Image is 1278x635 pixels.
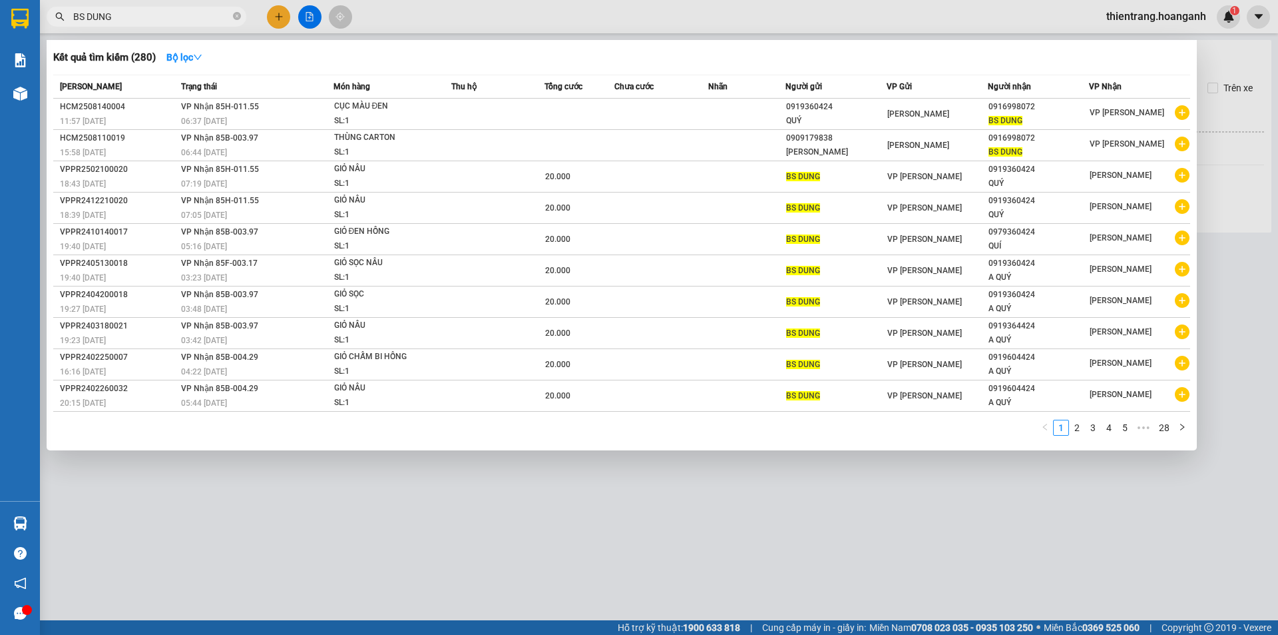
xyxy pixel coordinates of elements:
[887,360,962,369] span: VP [PERSON_NAME]
[334,208,434,223] div: SL: 1
[1102,420,1116,435] a: 4
[60,350,177,364] div: VPPR2402250007
[166,52,202,63] strong: Bộ lọc
[786,203,820,213] span: BS DUNG
[181,305,227,314] span: 03:48 [DATE]
[1175,262,1189,277] span: plus-circle
[1101,420,1117,436] li: 4
[181,179,227,189] span: 07:19 [DATE]
[1070,420,1084,435] a: 2
[1133,420,1154,436] span: •••
[988,350,1088,364] div: 0919604424
[181,148,227,157] span: 06:44 [DATE]
[181,352,258,362] span: VP Nhận 85B-004.29
[1085,420,1101,436] li: 3
[988,382,1088,396] div: 0919604424
[60,100,177,114] div: HCM2508140004
[786,266,820,275] span: BS DUNG
[887,172,962,181] span: VP [PERSON_NAME]
[786,131,886,145] div: 0909179838
[181,384,258,393] span: VP Nhận 85B-004.29
[60,257,177,271] div: VPPR2405130018
[14,607,27,620] span: message
[988,364,1088,378] div: A QUÝ
[785,82,822,91] span: Người gửi
[544,82,582,91] span: Tổng cước
[988,257,1088,271] div: 0919360424
[887,203,962,213] span: VP [PERSON_NAME]
[60,398,106,408] span: 20:15 [DATE]
[60,305,106,314] span: 19:27 [DATE]
[786,391,820,400] span: BS DUNG
[887,266,962,275] span: VP [PERSON_NAME]
[181,82,217,91] span: Trạng thái
[233,11,241,23] span: close-circle
[181,336,227,345] span: 03:42 [DATE]
[1090,233,1152,243] span: [PERSON_NAME]
[60,148,106,157] span: 15:58 [DATE]
[60,336,106,345] span: 19:23 [DATE]
[545,360,570,369] span: 20.000
[1089,82,1122,91] span: VP Nhận
[334,162,434,177] div: GIỎ NÂU
[887,391,962,400] span: VP [PERSON_NAME]
[988,116,1022,125] span: BS DUNG
[60,131,177,145] div: HCM2508110019
[181,242,227,251] span: 05:16 [DATE]
[988,177,1088,191] div: QUÝ
[13,516,27,530] img: warehouse-icon
[60,382,177,396] div: VPPR2402260032
[333,82,370,91] span: Món hàng
[60,211,106,220] span: 18:39 [DATE]
[545,391,570,400] span: 20.000
[334,364,434,379] div: SL: 1
[334,318,434,333] div: GIỎ NÂU
[988,271,1088,285] div: A QUÝ
[1090,296,1152,305] span: [PERSON_NAME]
[334,239,434,254] div: SL: 1
[1090,171,1152,180] span: [PERSON_NAME]
[334,350,434,364] div: GIỎ CHẤM BI HỒNG
[1053,420,1069,436] li: 1
[1175,168,1189,183] span: plus-circle
[887,141,949,150] span: [PERSON_NAME]
[786,328,820,338] span: BS DUNG
[14,547,27,560] span: question-circle
[1118,420,1132,435] a: 5
[1175,137,1189,151] span: plus-circle
[73,9,230,24] input: Tìm tên, số ĐT hoặc mã đơn
[334,99,434,114] div: CỤC MÀU ĐEN
[786,100,886,114] div: 0919360424
[14,577,27,590] span: notification
[1090,390,1152,399] span: [PERSON_NAME]
[887,328,962,338] span: VP [PERSON_NAME]
[988,239,1088,253] div: QUÍ
[1069,420,1085,436] li: 2
[334,145,434,160] div: SL: 1
[181,211,227,220] span: 07:05 [DATE]
[988,147,1022,157] span: BS DUNG
[786,360,820,369] span: BS DUNG
[988,208,1088,222] div: QUÝ
[545,235,570,244] span: 20.000
[181,165,259,174] span: VP Nhận 85H-011.55
[60,194,177,208] div: VPPR2412210020
[334,131,434,145] div: THÙNG CARTON
[334,287,434,302] div: GIỎ SỌC
[988,225,1088,239] div: 0979360424
[193,53,202,62] span: down
[1175,324,1189,339] span: plus-circle
[1155,420,1173,435] a: 28
[233,12,241,20] span: close-circle
[334,381,434,396] div: GIỎ NÂU
[60,242,106,251] span: 19:40 [DATE]
[334,333,434,348] div: SL: 1
[887,235,962,244] span: VP [PERSON_NAME]
[988,131,1088,145] div: 0916998072
[988,100,1088,114] div: 0916998072
[988,319,1088,333] div: 0919364424
[55,12,65,21] span: search
[1041,423,1049,431] span: left
[786,145,886,159] div: [PERSON_NAME]
[1037,420,1053,436] button: left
